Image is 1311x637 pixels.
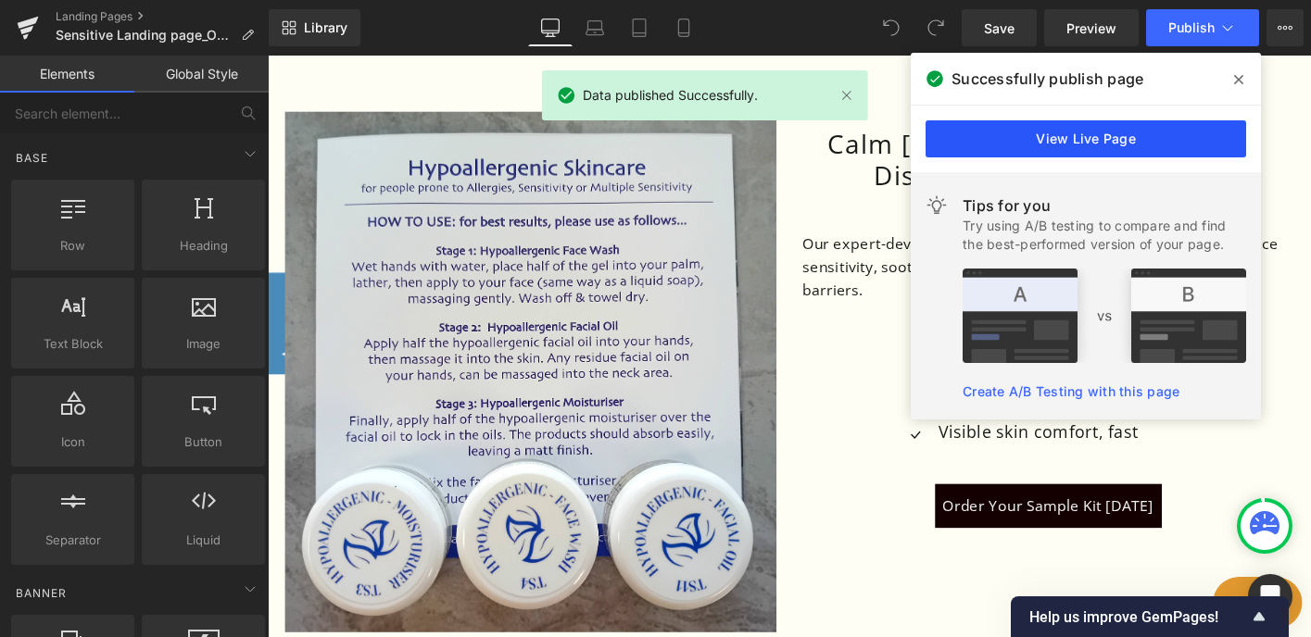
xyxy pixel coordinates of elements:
[1066,19,1116,38] span: Preview
[593,79,1084,145] h1: Calm [MEDICAL_DATA], Naturally. Discover Relief in Just Days
[17,334,129,354] span: Text Block
[14,149,50,167] span: Base
[304,19,347,36] span: Library
[725,460,952,507] span: Order Your Sample Kit [DATE]
[528,9,573,46] a: Desktop
[147,334,259,354] span: Image
[14,584,69,602] span: Banner
[583,85,758,106] span: Data published Successfully.
[963,217,1246,254] div: Try using A/B testing to compare and find the best-performed version of your page.
[926,120,1246,157] a: View Live Page
[269,9,360,46] a: New Library
[17,432,129,452] span: Icon
[1015,560,1112,616] iframe: Button to open loyalty program pop-up
[1029,606,1270,628] button: Show survey - Help us improve GemPages!
[1029,608,1248,626] span: Help us improve GemPages!
[134,56,269,93] a: Global Style
[721,306,1002,335] p: Thousands of Happy Customers
[963,269,1246,363] img: tip.png
[147,432,259,452] span: Button
[56,9,269,24] a: Landing Pages
[574,189,1103,265] p: Our expert-developed, risk free Sample Kit is formulated to reduce sensitivity, soothe irritation...
[1146,9,1259,46] button: Publish
[721,348,1002,377] p: Risk Free Sample Kit
[17,531,129,550] span: Separator
[984,19,1015,38] span: Save
[617,9,662,46] a: Tablet
[952,68,1143,90] span: Successfully publish page
[17,236,129,256] span: Row
[926,194,948,217] img: light.svg
[917,9,954,46] button: Redo
[963,383,1179,399] a: Create A/B Testing with this page
[963,194,1246,217] div: Tips for you
[1044,9,1139,46] a: Preview
[721,391,1002,419] p: Visible skin comfort, fast
[1168,20,1215,35] span: Publish
[573,9,617,46] a: Laptop
[1267,9,1304,46] button: More
[56,28,233,43] span: Sensitive Landing page_Oct25
[662,9,706,46] a: Mobile
[147,531,259,550] span: Liquid
[1248,574,1292,618] div: Open Intercom Messenger
[717,460,961,507] a: Order Your Sample Kit [DATE]
[147,236,259,256] span: Heading
[873,9,910,46] button: Undo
